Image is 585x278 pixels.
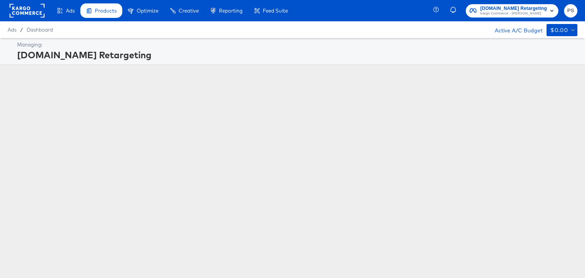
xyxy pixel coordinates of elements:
[17,41,575,48] div: Managing:
[17,48,575,61] div: [DOMAIN_NAME] Retargeting
[564,4,577,18] button: PS
[550,26,568,35] div: $0.00
[8,27,16,33] span: Ads
[480,5,547,13] span: [DOMAIN_NAME] Retargeting
[219,8,243,14] span: Reporting
[487,24,543,35] div: Active A/C Budget
[179,8,199,14] span: Creative
[66,8,75,14] span: Ads
[137,8,158,14] span: Optimize
[466,4,558,18] button: [DOMAIN_NAME] RetargetingKargo Commerce - [PERSON_NAME]
[95,8,117,14] span: Products
[27,27,53,33] a: Dashboard
[263,8,288,14] span: Feed Suite
[567,6,574,15] span: PS
[480,11,547,17] span: Kargo Commerce - [PERSON_NAME]
[547,24,577,36] button: $0.00
[16,27,27,33] span: /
